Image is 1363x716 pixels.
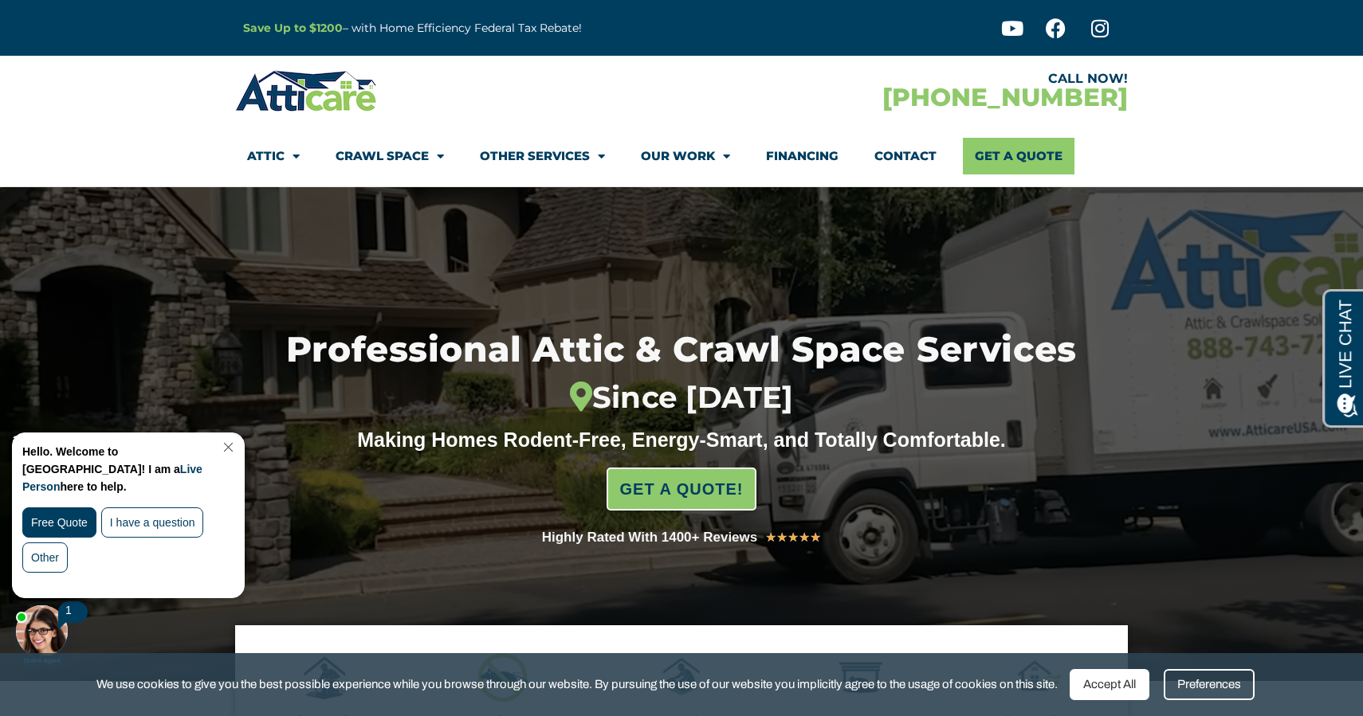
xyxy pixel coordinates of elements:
[39,13,128,33] span: Opens a chat window
[810,527,821,548] i: ★
[799,527,810,548] i: ★
[96,675,1058,694] span: We use cookies to give you the best possible experience while you browse through our website. By ...
[641,138,730,174] a: Our Work
[766,138,839,174] a: Financing
[1164,669,1255,700] div: Preferences
[788,527,799,548] i: ★
[681,72,1128,85] div: CALL NOW!
[765,527,821,548] div: 5/5
[1070,669,1149,700] div: Accept All
[327,428,1036,452] div: Making Homes Rodent-Free, Energy-Smart, and Totally Comfortable.
[8,428,263,668] iframe: Chat Invitation
[963,138,1074,174] a: Get A Quote
[205,380,1158,416] div: Since [DATE]
[247,138,300,174] a: Attic
[247,138,1116,174] nav: Menu
[243,19,760,37] p: – with Home Efficiency Federal Tax Rebate!
[620,473,744,505] span: GET A QUOTE!
[205,332,1158,416] h1: Professional Attic & Crawl Space Services
[607,468,757,511] a: GET A QUOTE!
[874,138,937,174] a: Contact
[765,527,776,548] i: ★
[243,21,343,35] a: Save Up to $1200
[336,138,444,174] a: Crawl Space
[542,526,758,549] div: Highly Rated With 1400+ Reviews
[776,527,788,548] i: ★
[480,138,605,174] a: Other Services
